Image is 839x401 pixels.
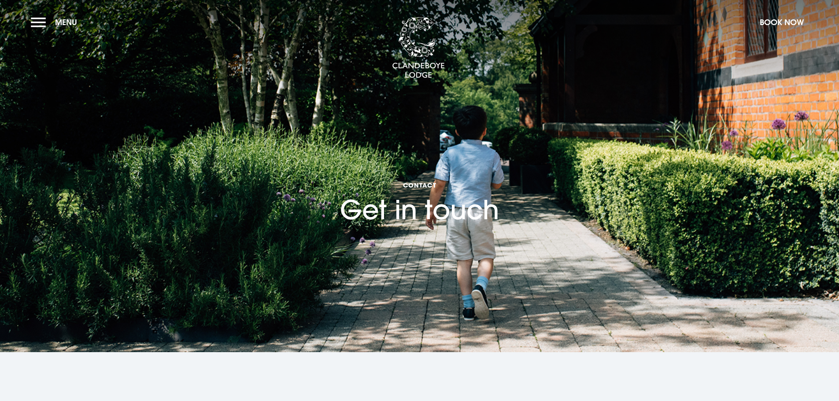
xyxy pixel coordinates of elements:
h1: Get in touch [340,131,499,225]
button: Menu [31,13,81,32]
span: Menu [55,17,77,27]
span: Contact [340,181,499,189]
button: Book Now [755,13,808,32]
img: Clandeboye Lodge [392,17,445,79]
